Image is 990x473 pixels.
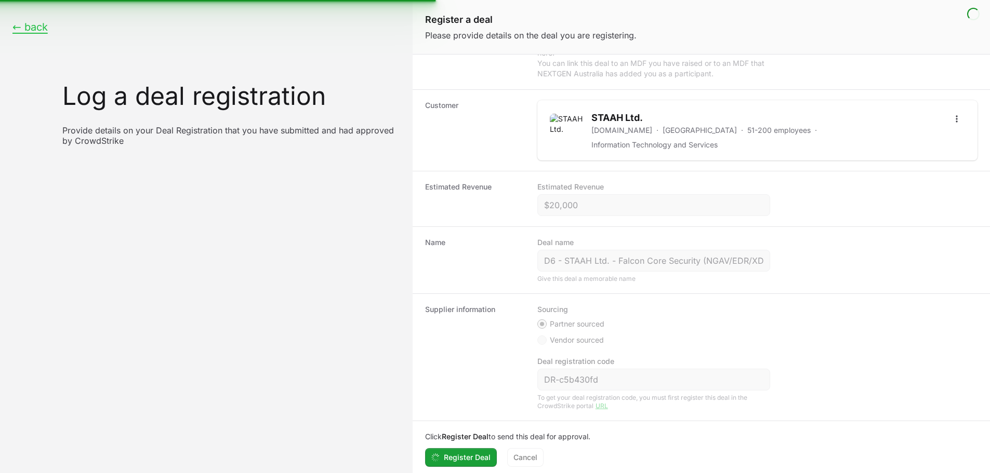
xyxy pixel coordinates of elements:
[425,12,978,27] h1: Register a deal
[596,402,608,410] a: URL
[425,29,978,42] p: Please provide details on the deal you are registering.
[550,335,604,345] span: Vendor sourced
[442,432,489,441] b: Register Deal
[537,275,770,283] div: Give this deal a memorable name
[656,125,658,136] span: ·
[537,356,614,367] label: Deal registration code
[62,84,400,109] h1: Log a deal registration
[62,125,400,146] p: Provide details on your Deal Registration that you have submitted and had approved by CrowdStrike
[747,125,811,136] p: 51-200 employees
[591,111,941,125] h2: STAAH Ltd.
[537,304,568,315] legend: Sourcing
[537,182,604,192] label: Estimated Revenue
[741,125,743,136] span: ·
[444,451,491,464] span: Register Deal
[591,125,652,136] a: [DOMAIN_NAME]
[425,182,525,216] dt: Estimated Revenue
[12,21,48,34] button: ← back
[425,448,497,467] button: Register Deal
[425,431,978,442] p: Click to send this deal for approval.
[663,125,737,136] p: [GEOGRAPHIC_DATA]
[537,37,770,79] p: If this deal was generated from an MDF, you can link to that MDF here. You can link this deal to ...
[550,114,583,147] img: STAAH Ltd.
[425,304,525,410] dt: Supplier information
[550,319,604,329] span: Partner sourced
[537,237,574,248] label: Deal name
[815,125,817,136] span: ·
[544,199,763,211] input: $
[949,111,965,127] button: Open options
[591,140,718,150] p: Information Technology and Services
[425,100,525,160] dt: Customer
[537,394,770,410] div: To get your deal registration code, you must first register this deal in the CrowdStrike portal
[425,237,525,283] dt: Name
